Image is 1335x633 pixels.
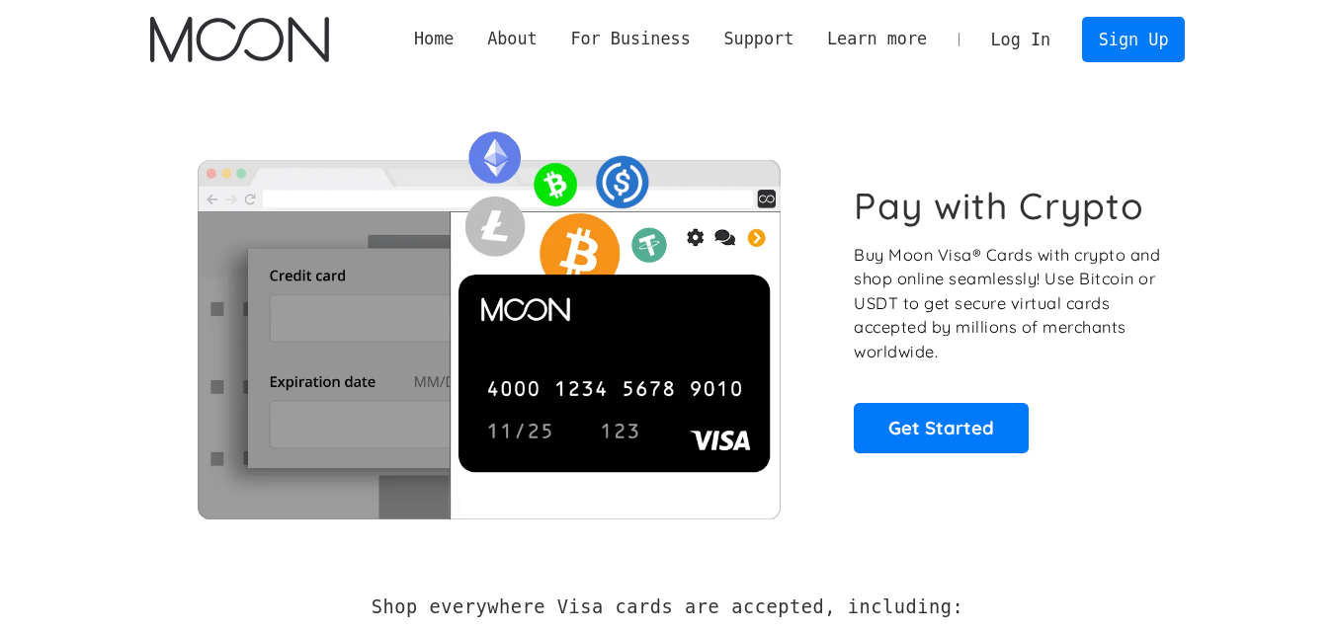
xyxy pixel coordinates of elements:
a: Log In [974,18,1067,61]
h1: Pay with Crypto [854,184,1144,228]
div: Support [708,27,810,51]
div: For Business [570,27,690,51]
div: Support [723,27,793,51]
a: Sign Up [1082,17,1185,61]
a: Home [397,27,470,51]
div: About [487,27,538,51]
img: Moon Cards let you spend your crypto anywhere Visa is accepted. [150,118,827,518]
div: Learn more [810,27,944,51]
div: For Business [554,27,708,51]
div: Learn more [827,27,927,51]
h2: Shop everywhere Visa cards are accepted, including: [372,596,963,618]
a: Get Started [854,403,1029,452]
img: Moon Logo [150,17,329,62]
a: home [150,17,329,62]
div: About [470,27,553,51]
p: Buy Moon Visa® Cards with crypto and shop online seamlessly! Use Bitcoin or USDT to get secure vi... [854,243,1163,364]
